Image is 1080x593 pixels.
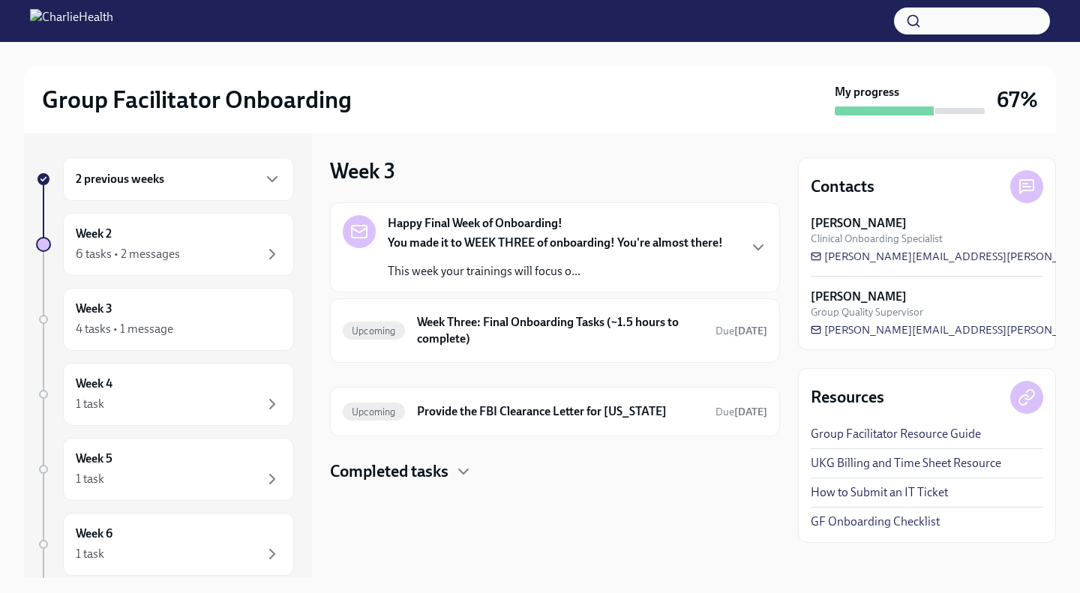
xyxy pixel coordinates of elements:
span: Upcoming [343,406,405,418]
a: Week 26 tasks • 2 messages [36,213,294,276]
strong: Happy Final Week of Onboarding! [388,215,562,232]
a: UpcomingProvide the FBI Clearance Letter for [US_STATE]Due[DATE] [343,400,767,424]
h6: Week Three: Final Onboarding Tasks (~1.5 hours to complete) [417,314,703,347]
h6: Provide the FBI Clearance Letter for [US_STATE] [417,403,703,420]
h2: Group Facilitator Onboarding [42,85,352,115]
span: Group Quality Supervisor [811,305,923,319]
h3: Week 3 [330,157,395,184]
span: Due [715,406,767,418]
h3: 67% [997,86,1038,113]
strong: You made it to WEEK THREE of onboarding! You're almost there! [388,235,723,250]
h6: Week 2 [76,226,112,242]
strong: My progress [835,84,899,100]
div: 1 task [76,396,104,412]
strong: [DATE] [734,325,767,337]
strong: [PERSON_NAME] [811,215,907,232]
img: CharlieHealth [30,9,113,33]
h6: Week 4 [76,376,112,392]
h4: Completed tasks [330,460,448,483]
a: Week 34 tasks • 1 message [36,288,294,351]
h6: 2 previous weeks [76,171,164,187]
span: Due [715,325,767,337]
strong: [DATE] [734,406,767,418]
span: Upcoming [343,325,405,337]
span: Clinical Onboarding Specialist [811,232,943,246]
h6: Week 5 [76,451,112,467]
a: UKG Billing and Time Sheet Resource [811,455,1001,472]
a: GF Onboarding Checklist [811,514,940,530]
p: This week your trainings will focus o... [388,263,723,280]
span: October 4th, 2025 10:00 [715,324,767,338]
div: Completed tasks [330,460,780,483]
h6: Week 3 [76,301,112,317]
a: Group Facilitator Resource Guide [811,426,981,442]
h4: Contacts [811,175,874,198]
h6: Week 6 [76,526,112,542]
div: 1 task [76,471,104,487]
a: Week 51 task [36,438,294,501]
h4: Resources [811,386,884,409]
div: 1 task [76,546,104,562]
a: Week 41 task [36,363,294,426]
a: UpcomingWeek Three: Final Onboarding Tasks (~1.5 hours to complete)Due[DATE] [343,311,767,350]
a: Week 61 task [36,513,294,576]
a: How to Submit an IT Ticket [811,484,948,501]
div: 2 previous weeks [63,157,294,201]
div: 6 tasks • 2 messages [76,246,180,262]
span: October 21st, 2025 10:00 [715,405,767,419]
div: 4 tasks • 1 message [76,321,173,337]
strong: [PERSON_NAME] [811,289,907,305]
